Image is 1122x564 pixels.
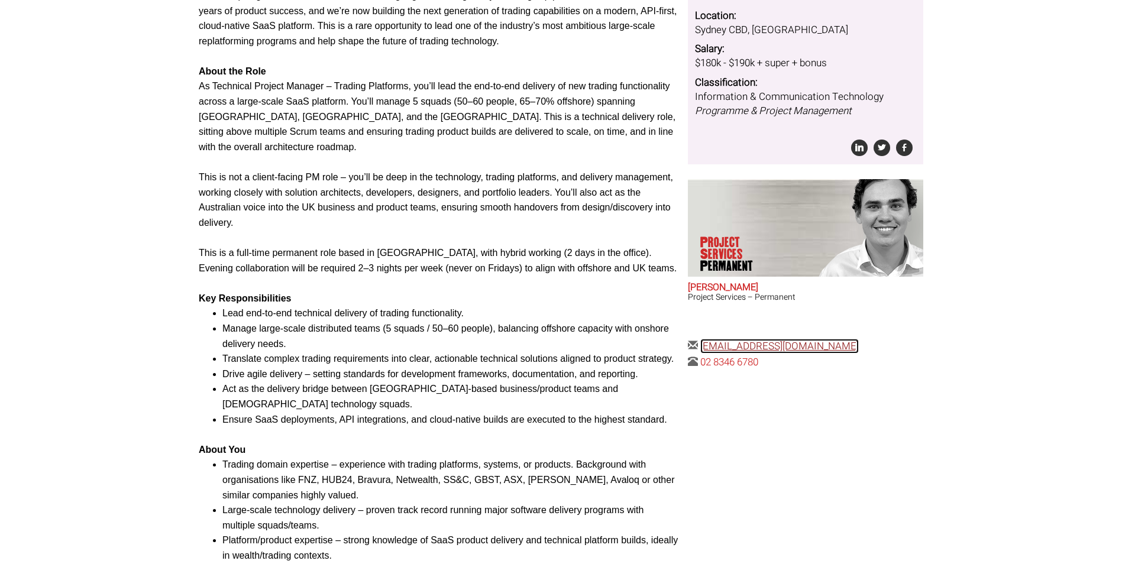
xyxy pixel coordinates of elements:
[222,503,679,533] li: Large-scale technology delivery – proven track record running major software delivery programs wi...
[695,103,851,118] i: Programme & Project Management
[695,42,916,56] dt: Salary:
[695,76,916,90] dt: Classification:
[695,23,916,37] dd: Sydney CBD, [GEOGRAPHIC_DATA]
[688,293,923,302] h3: Project Services – Permanent
[199,66,266,76] b: About the Role
[700,236,783,272] p: Project Services
[222,533,679,563] li: Platform/product expertise – strong knowledge of SaaS product delivery and technical platform bui...
[695,9,916,23] dt: Location:
[199,64,679,155] p: As Technical Project Manager – Trading Platforms, you’ll lead the end-to-end delivery of new trad...
[222,306,679,321] li: Lead end-to-end technical delivery of trading functionality.
[222,367,679,382] li: Drive agile delivery – setting standards for development frameworks, documentation, and reporting.
[199,154,679,230] p: This is not a client-facing PM role – you’ll be deep in the technology, trading platforms, and de...
[700,260,783,272] span: Permanent
[222,412,679,427] li: Ensure SaaS deployments, API integrations, and cloud-native builds are executed to the highest st...
[695,90,916,119] dd: Information & Communication Technology
[700,339,859,354] a: [EMAIL_ADDRESS][DOMAIN_NAME]
[199,230,679,275] p: This is a full-time permanent role based in [GEOGRAPHIC_DATA], with hybrid working (2 days in the...
[695,56,916,70] dd: $180k - $190k + super + bonus
[199,445,245,455] b: About You
[688,283,923,293] h2: [PERSON_NAME]
[222,381,679,411] li: Act as the delivery bridge between [GEOGRAPHIC_DATA]-based business/product teams and [DEMOGRAPHI...
[700,355,758,369] a: 02 8346 6780
[810,179,923,277] img: Sam McKay does Project Services Permanent
[222,321,679,351] li: Manage large-scale distributed teams (5 squads / 50–60 people), balancing offshore capacity with ...
[199,293,292,303] b: Key Responsibilities
[222,351,679,367] li: Translate complex trading requirements into clear, actionable technical solutions aligned to prod...
[222,457,679,503] li: Trading domain expertise – experience with trading platforms, systems, or products. Background wi...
